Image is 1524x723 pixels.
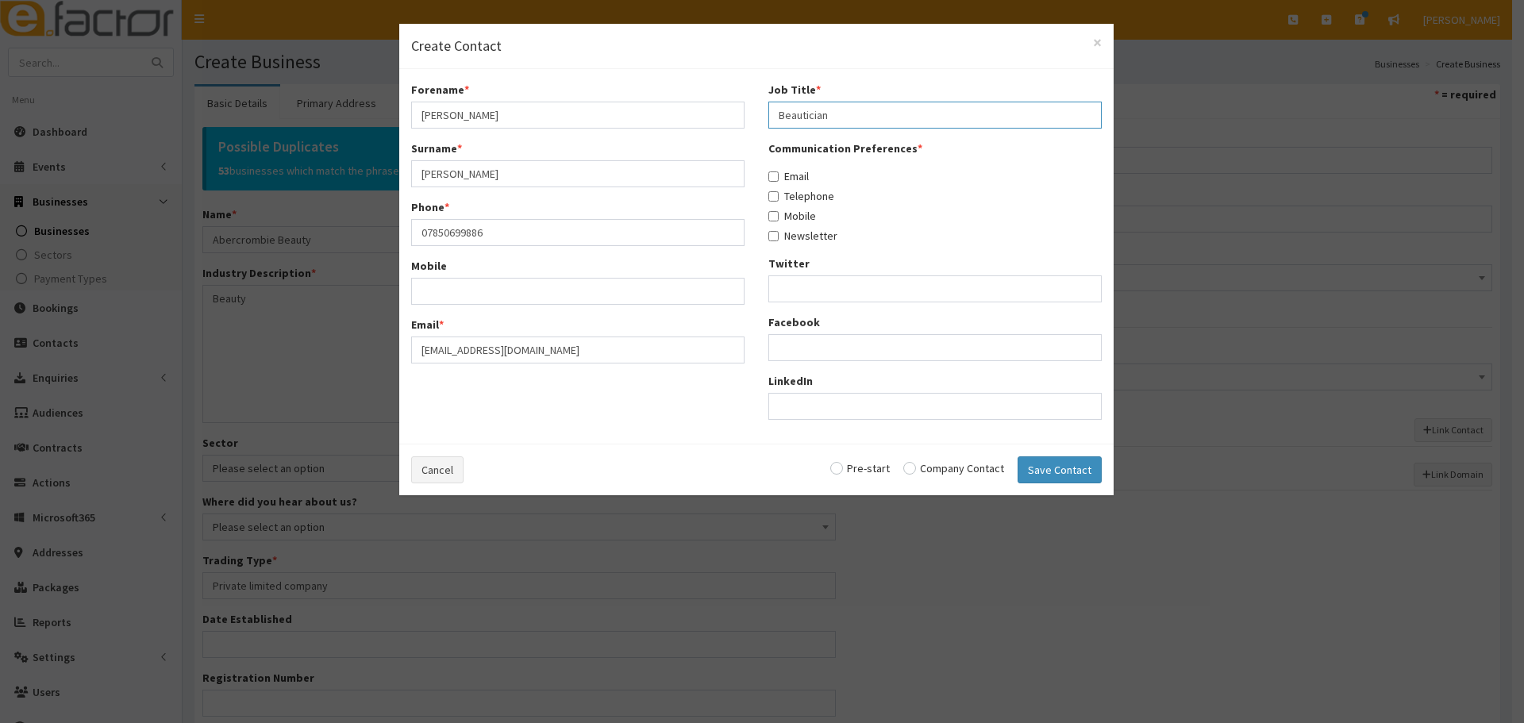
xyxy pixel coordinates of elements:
input: Newsletter [768,231,779,241]
label: LinkedIn [768,373,813,389]
span: × [1093,32,1102,53]
label: Email [411,317,444,333]
label: Newsletter [768,228,837,244]
label: Surname [411,140,462,156]
label: Company Contact [903,463,1004,474]
label: Email [768,168,809,184]
label: Pre-start [830,463,890,474]
button: Close [1093,34,1102,51]
button: Save Contact [1018,456,1102,483]
label: Forename [411,82,469,98]
input: Email [768,171,779,182]
h4: Create Contact [411,36,1102,56]
label: Mobile [768,208,816,224]
label: Job Title [768,82,821,98]
input: Mobile [768,211,779,221]
label: Communication Preferences [768,140,922,156]
input: Telephone [768,191,779,202]
label: Facebook [768,314,820,330]
button: Cancel [411,456,464,483]
label: Telephone [768,188,834,204]
label: Mobile [411,258,447,274]
label: Twitter [768,256,810,271]
label: Phone [411,199,449,215]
